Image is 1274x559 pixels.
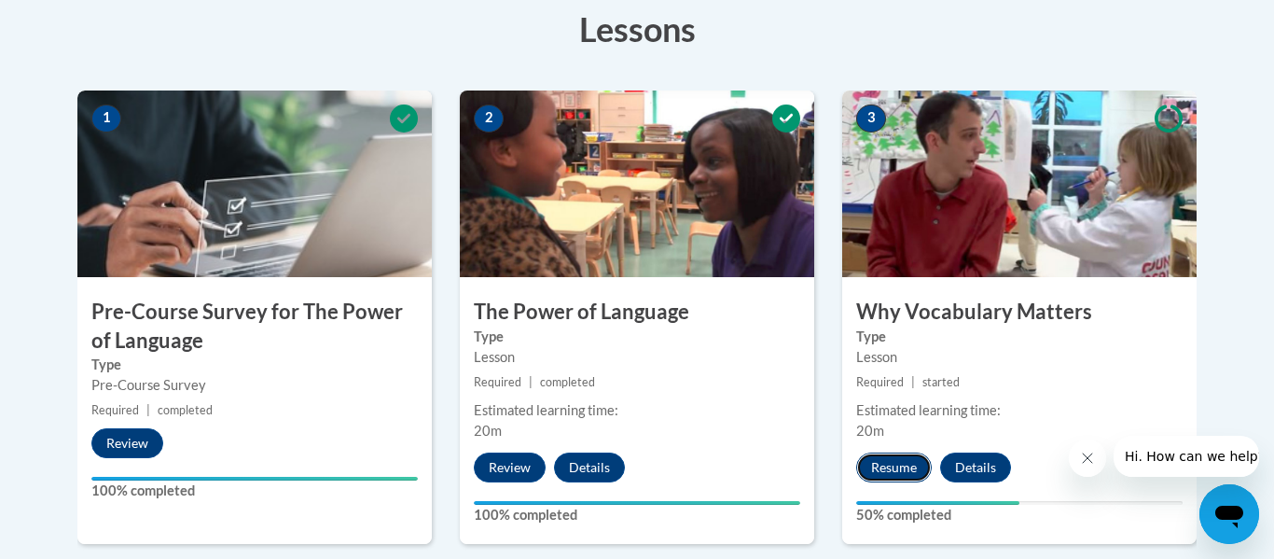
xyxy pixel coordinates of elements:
[91,355,418,375] label: Type
[856,327,1183,347] label: Type
[146,403,150,417] span: |
[474,453,546,482] button: Review
[1199,484,1259,544] iframe: Button to launch messaging window
[540,375,595,389] span: completed
[911,375,915,389] span: |
[474,505,800,525] label: 100% completed
[922,375,960,389] span: started
[474,347,800,368] div: Lesson
[842,91,1197,277] img: Course Image
[474,423,502,439] span: 20m
[856,501,1019,505] div: Your progress
[158,403,213,417] span: completed
[856,505,1183,525] label: 50% completed
[1114,436,1259,477] iframe: Message from company
[460,91,814,277] img: Course Image
[77,298,432,356] h3: Pre-Course Survey for The Power of Language
[91,481,418,501] label: 100% completed
[856,453,932,482] button: Resume
[474,105,504,133] span: 2
[856,375,904,389] span: Required
[529,375,533,389] span: |
[77,6,1197,52] h3: Lessons
[856,400,1183,421] div: Estimated learning time:
[460,298,814,327] h3: The Power of Language
[474,400,800,421] div: Estimated learning time:
[91,403,139,417] span: Required
[91,477,418,481] div: Your progress
[1069,440,1106,477] iframe: Close message
[11,13,151,28] span: Hi. How can we help?
[474,501,800,505] div: Your progress
[842,298,1197,327] h3: Why Vocabulary Matters
[91,105,121,133] span: 1
[856,105,886,133] span: 3
[474,375,521,389] span: Required
[554,453,625,482] button: Details
[474,327,800,347] label: Type
[91,428,163,458] button: Review
[940,453,1011,482] button: Details
[856,347,1183,368] div: Lesson
[856,423,884,439] span: 20m
[77,91,432,277] img: Course Image
[91,375,418,396] div: Pre-Course Survey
